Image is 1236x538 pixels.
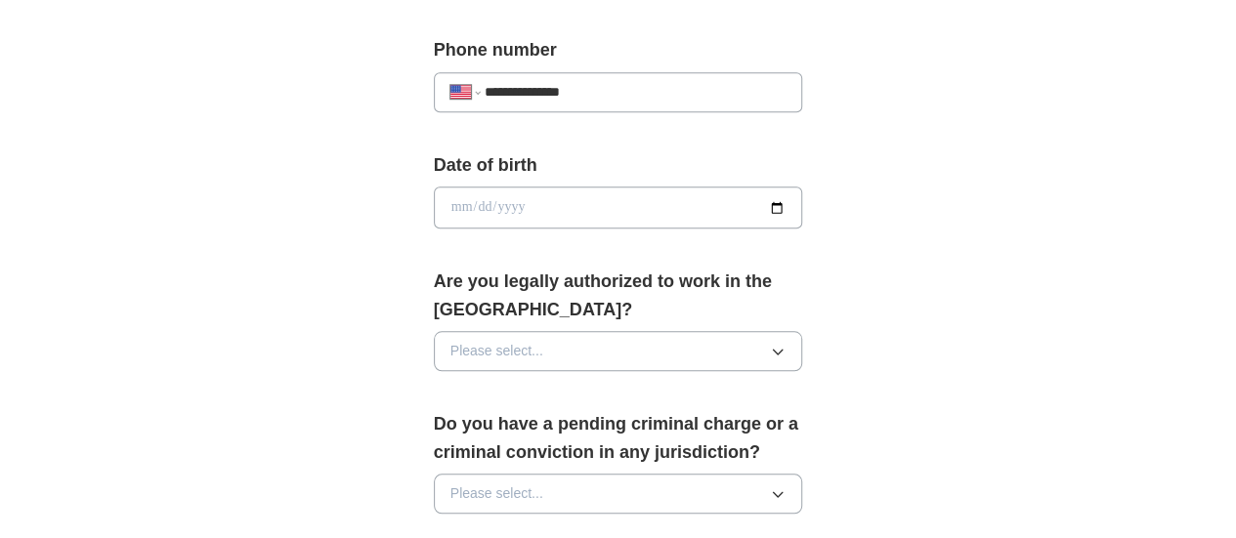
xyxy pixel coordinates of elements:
[434,410,803,467] label: Do you have a pending criminal charge or a criminal conviction in any jurisdiction?
[434,36,803,64] label: Phone number
[434,331,803,370] button: Please select...
[434,268,803,324] label: Are you legally authorized to work in the [GEOGRAPHIC_DATA]?
[434,474,803,513] button: Please select...
[450,482,543,504] span: Please select...
[434,151,803,180] label: Date of birth
[450,340,543,361] span: Please select...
